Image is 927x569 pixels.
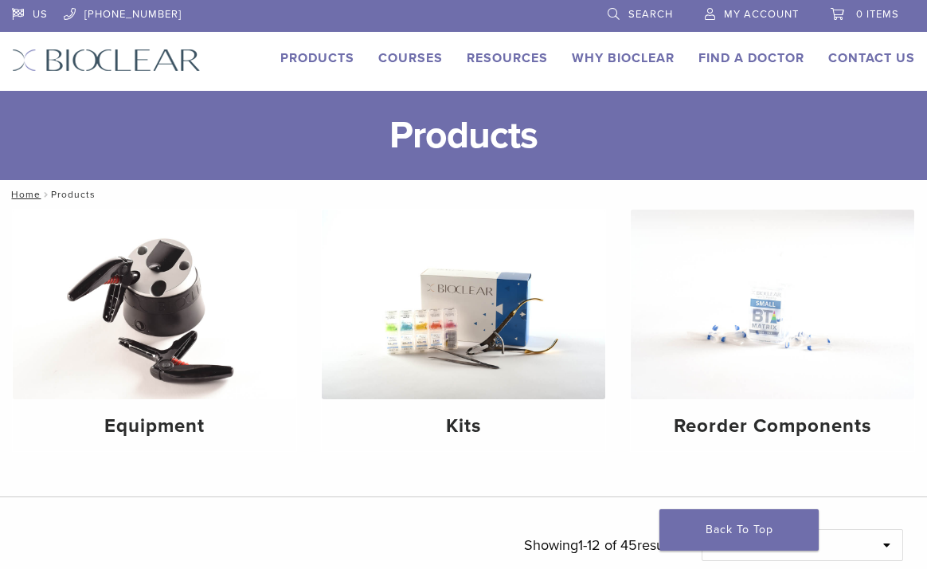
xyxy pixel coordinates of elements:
a: Equipment [13,210,296,451]
span: Search [628,8,673,21]
span: / [41,190,51,198]
h4: Kits [334,412,593,441]
a: Back To Top [659,509,819,551]
a: Products [280,50,354,66]
img: Bioclear [12,49,201,72]
a: Kits [322,210,605,451]
span: 0 items [856,8,899,21]
img: Reorder Components [631,210,914,399]
a: Courses [378,50,443,66]
h4: Equipment [25,412,284,441]
span: My Account [724,8,799,21]
a: Why Bioclear [572,50,675,66]
img: Kits [322,210,605,399]
a: Find A Doctor [698,50,804,66]
a: Contact Us [828,50,915,66]
h4: Reorder Components [643,412,902,441]
a: Resources [467,50,548,66]
span: 1-12 of 45 [578,536,637,554]
a: Reorder Components [631,210,914,451]
img: Equipment [13,210,296,399]
p: Showing results [524,529,678,563]
a: Home [6,189,41,200]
